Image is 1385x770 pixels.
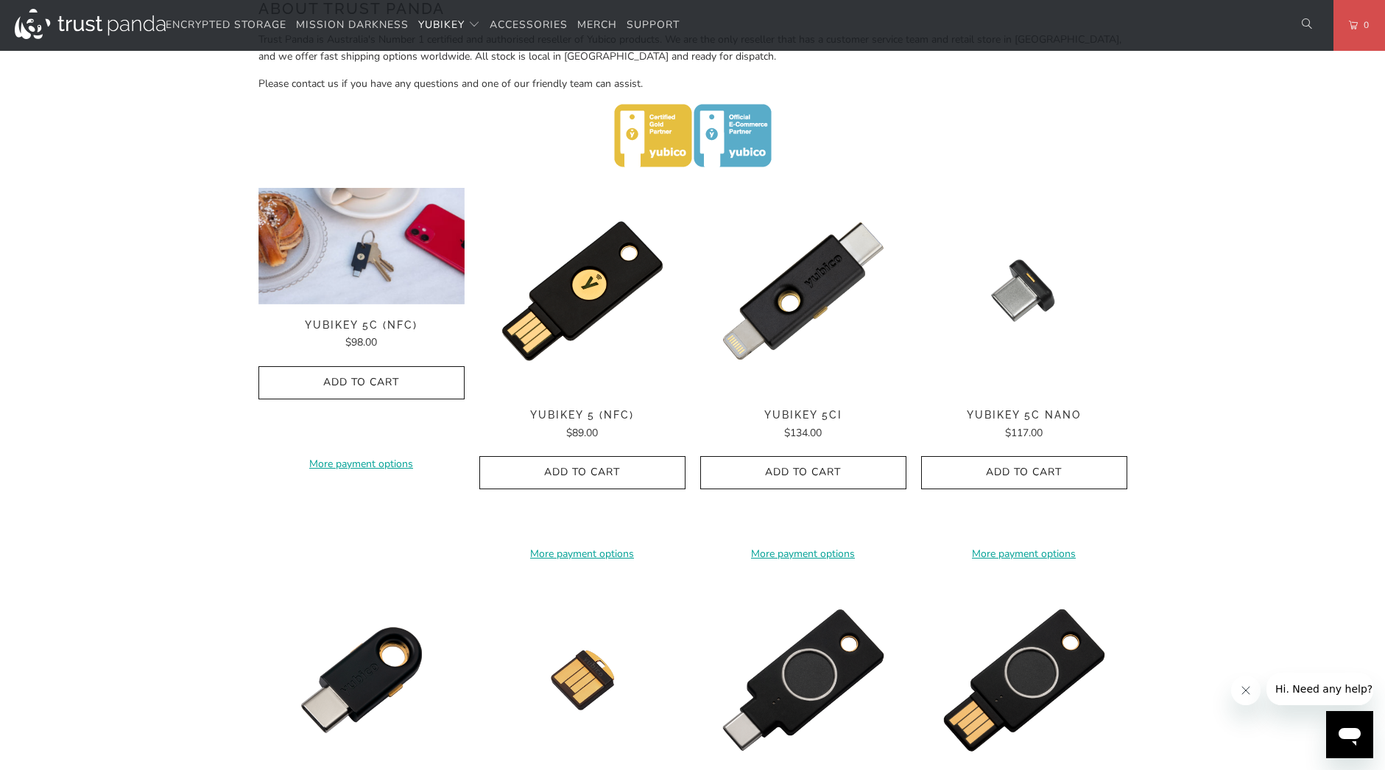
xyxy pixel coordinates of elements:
[345,335,377,349] span: $98.00
[296,8,409,43] a: Mission Darkness
[479,456,686,489] button: Add to Cart
[490,8,568,43] a: Accessories
[258,319,465,332] span: YubiKey 5C (NFC)
[418,18,465,32] span: YubiKey
[921,409,1127,441] a: YubiKey 5C Nano $117.00
[700,546,906,562] a: More payment options
[627,8,680,43] a: Support
[274,377,449,389] span: Add to Cart
[258,76,1127,92] p: Please contact us if you have any questions and one of our friendly team can assist.
[258,188,465,304] a: YubiKey 5C (NFC) - Trust Panda YubiKey 5C (NFC) - Trust Panda
[490,18,568,32] span: Accessories
[700,188,906,394] a: YubiKey 5Ci - Trust Panda YubiKey 5Ci - Trust Panda
[700,409,906,441] a: YubiKey 5Ci $134.00
[479,409,686,441] a: YubiKey 5 (NFC) $89.00
[15,9,166,39] img: Trust Panda Australia
[258,456,465,472] a: More payment options
[1231,676,1261,705] iframe: Close message
[479,188,686,394] img: YubiKey 5 (NFC) - Trust Panda
[1326,711,1373,758] iframe: Button to launch messaging window
[784,426,822,440] span: $134.00
[921,456,1127,489] button: Add to Cart
[166,8,680,43] nav: Translation missing: en.navigation.header.main_nav
[700,188,906,394] img: YubiKey 5Ci - Trust Panda
[921,409,1127,421] span: YubiKey 5C Nano
[166,18,286,32] span: Encrypted Storage
[296,18,409,32] span: Mission Darkness
[166,8,286,43] a: Encrypted Storage
[479,409,686,421] span: YubiKey 5 (NFC)
[479,188,686,394] a: YubiKey 5 (NFC) - Trust Panda YubiKey 5 (NFC) - Trust Panda
[700,409,906,421] span: YubiKey 5Ci
[1005,426,1043,440] span: $117.00
[258,366,465,399] button: Add to Cart
[577,18,617,32] span: Merch
[495,466,670,479] span: Add to Cart
[566,426,598,440] span: $89.00
[921,188,1127,394] img: YubiKey 5C Nano - Trust Panda
[258,319,465,351] a: YubiKey 5C (NFC) $98.00
[577,8,617,43] a: Merch
[716,466,891,479] span: Add to Cart
[479,546,686,562] a: More payment options
[921,546,1127,562] a: More payment options
[418,8,480,43] summary: YubiKey
[258,188,465,304] img: YubiKey 5C (NFC) - Trust Panda
[937,466,1112,479] span: Add to Cart
[1358,17,1370,33] span: 0
[700,456,906,489] button: Add to Cart
[1266,673,1373,705] iframe: Message from company
[921,188,1127,394] a: YubiKey 5C Nano - Trust Panda YubiKey 5C Nano - Trust Panda
[627,18,680,32] span: Support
